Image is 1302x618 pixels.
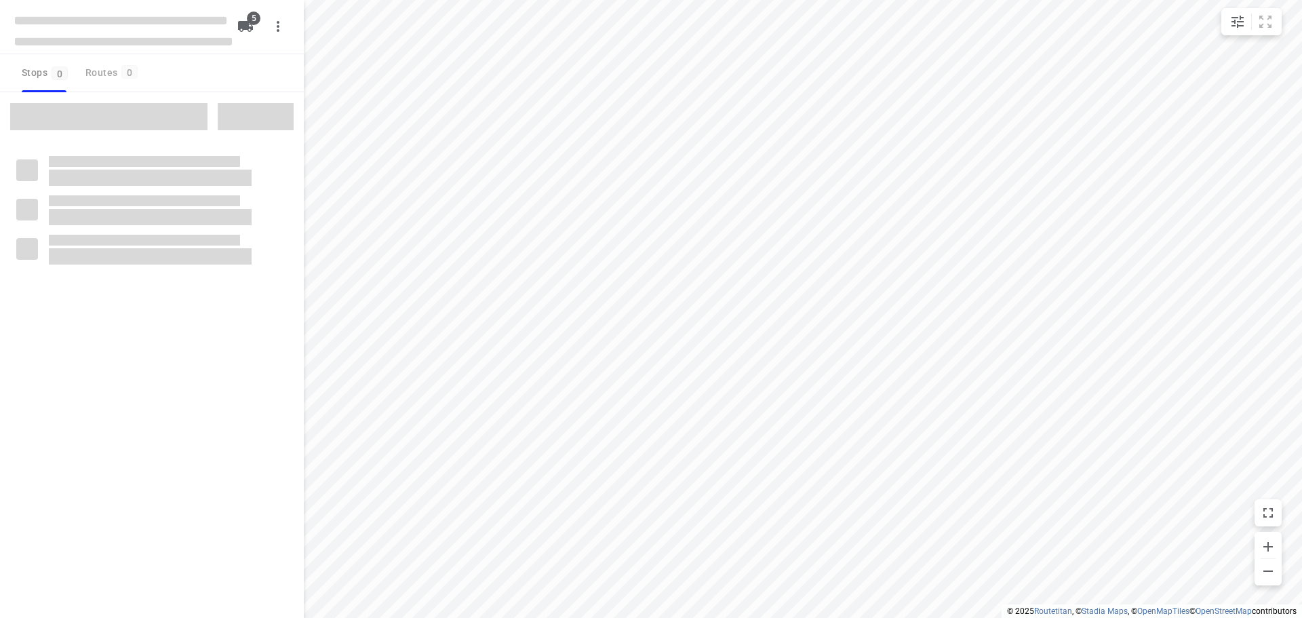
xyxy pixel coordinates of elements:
[1034,606,1072,616] a: Routetitan
[1221,8,1282,35] div: small contained button group
[1196,606,1252,616] a: OpenStreetMap
[1007,606,1297,616] li: © 2025 , © , © © contributors
[1082,606,1128,616] a: Stadia Maps
[1224,8,1251,35] button: Map settings
[1137,606,1189,616] a: OpenMapTiles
